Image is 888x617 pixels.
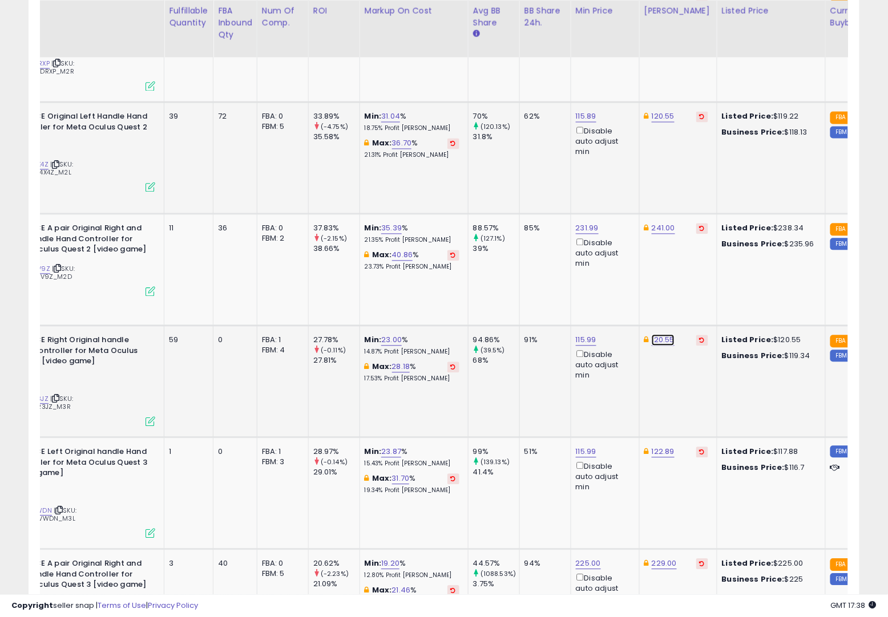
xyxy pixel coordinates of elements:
small: (-0.11%) [321,346,346,355]
b: Listed Price: [722,558,774,569]
b: Max: [372,473,392,484]
b: GFTVRCE Original Left Handle Hand Controller for Meta Oculus Quest 2 [10,112,148,136]
small: (127.1%) [481,234,505,243]
a: 115.99 [576,335,596,346]
i: This overrides the store level Dynamic Max Price for this listing [644,113,649,120]
div: $238.34 [722,224,817,234]
i: Revert to store-level Dynamic Max Price [700,114,705,120]
div: 33.89% [313,112,360,122]
div: % [365,474,459,495]
b: Business Price: [722,127,785,138]
small: FBM [830,127,853,139]
b: Listed Price: [722,111,774,122]
div: $118.13 [722,128,817,138]
div: 11 [169,224,204,234]
p: 15.43% Profit [PERSON_NAME] [365,460,459,468]
a: 231.99 [576,223,599,234]
div: Disable auto adjust min [576,237,631,269]
p: 23.73% Profit [PERSON_NAME] [365,263,459,271]
a: 19.20 [381,558,399,570]
b: GFTVRCE Right Original handle Hand Controller for Meta Oculus Quest 3 [video game] [10,335,148,370]
div: 39 [169,112,204,122]
div: Markup on Cost [365,5,463,17]
div: 51% [524,447,562,457]
small: (139.13%) [481,458,510,467]
span: 2025-10-13 17:38 GMT [831,600,877,611]
b: GFTVRCE A pair Original Right and Left handle Hand Controller for Meta Oculus Quest 2 [video game] [10,224,148,258]
small: FBA [830,559,851,571]
p: 19.34% Profit [PERSON_NAME] [365,487,459,495]
p: 21.35% Profit [PERSON_NAME] [365,237,459,245]
div: $116.7 [722,463,817,473]
a: 120.55 [652,111,675,123]
div: Num of Comp. [262,5,304,29]
div: 20.62% [313,559,360,569]
a: 241.00 [652,223,675,234]
a: 23.87 [381,446,401,458]
div: % [365,447,459,468]
div: Disable auto adjust min [576,348,631,381]
b: Business Price: [722,351,785,362]
div: 85% [524,224,562,234]
div: 21.09% [313,579,360,590]
div: FBA: 1 [262,335,300,346]
small: (120.13%) [481,123,510,132]
small: FBA [830,335,851,348]
div: 1 [169,447,204,457]
div: FBA: 0 [262,112,300,122]
a: 23.00 [381,335,402,346]
b: Min: [365,111,382,122]
small: (-2.23%) [321,570,349,579]
b: Min: [365,335,382,346]
b: Min: [365,223,382,234]
div: 40 [218,559,248,569]
b: GFTVRCE A pair Original Right and Left handle Hand Controller for Meta Oculus Quest 3 [video game] [10,559,148,594]
small: FBM [830,238,853,250]
b: Min: [365,558,382,569]
div: FBA: 0 [262,224,300,234]
div: 31.8% [473,132,519,143]
div: 94.86% [473,335,519,346]
div: seller snap | | [11,600,198,611]
div: Listed Price [722,5,821,17]
div: 88.57% [473,224,519,234]
div: % [365,112,459,133]
div: $225 [722,575,817,585]
a: 31.70 [392,473,410,485]
div: 99% [473,447,519,457]
div: Disable auto adjust min [576,125,631,157]
small: (-0.14%) [321,458,348,467]
div: 27.81% [313,356,360,366]
div: % [365,139,459,160]
div: BB Share 24h. [524,5,566,29]
p: 21.31% Profit [PERSON_NAME] [365,152,459,160]
div: 41.4% [473,468,519,478]
small: (1088.53%) [481,570,516,579]
div: 59 [169,335,204,346]
div: FBM: 3 [262,457,300,468]
div: Min Price [576,5,635,17]
div: 68% [473,356,519,366]
div: 29.01% [313,468,360,478]
b: Min: [365,446,382,457]
div: 39% [473,244,519,254]
b: Max: [372,138,392,149]
div: 72 [218,112,248,122]
div: 36 [218,224,248,234]
div: % [365,559,459,580]
p: 17.53% Profit [PERSON_NAME] [365,375,459,383]
div: 0 [218,447,248,457]
div: 3.75% [473,579,519,590]
a: 115.89 [576,111,596,123]
a: 28.18 [392,362,410,373]
div: FBA: 1 [262,447,300,457]
div: FBM: 5 [262,569,300,579]
a: 122.89 [652,446,675,458]
div: 35.58% [313,132,360,143]
div: FBM: 4 [262,346,300,356]
b: Business Price: [722,574,785,585]
small: Avg BB Share. [473,29,480,39]
a: 229.00 [652,558,677,570]
b: Listed Price: [722,446,774,457]
a: 225.00 [576,558,601,570]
